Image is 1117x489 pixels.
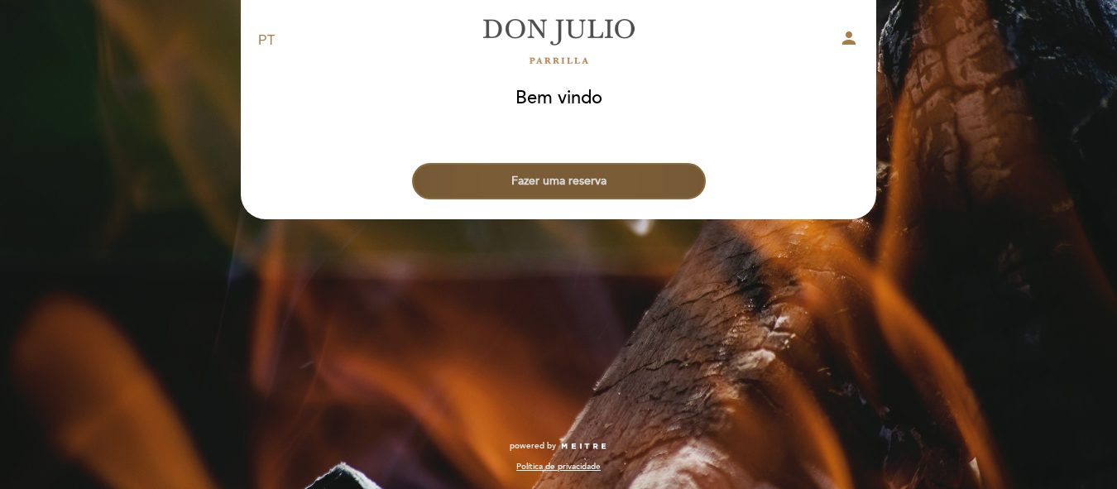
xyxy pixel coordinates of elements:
a: powered by [510,440,607,452]
a: [PERSON_NAME] [455,18,662,64]
h1: Bem vindo [515,89,602,108]
span: powered by [510,440,556,452]
i: person [839,28,859,48]
button: person [839,28,859,54]
button: Fazer uma reserva [412,163,706,199]
a: Política de privacidade [516,461,601,472]
img: MEITRE [560,443,607,451]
